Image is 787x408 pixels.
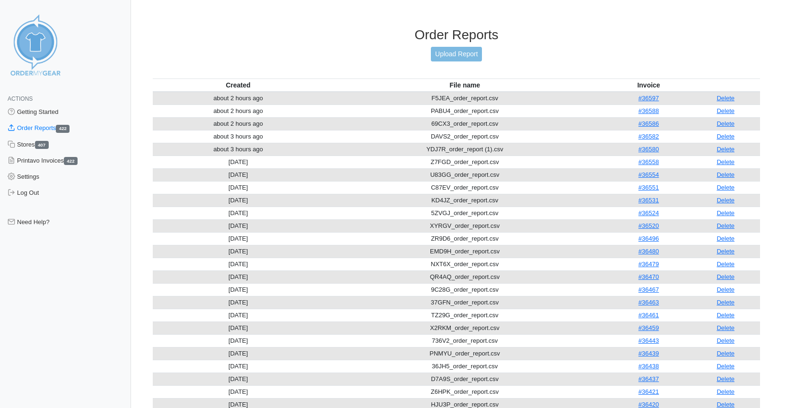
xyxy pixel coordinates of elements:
[153,347,323,360] td: [DATE]
[324,334,606,347] td: 736V2_order_report.csv
[64,157,78,165] span: 422
[153,219,323,232] td: [DATE]
[324,270,606,283] td: QR4AQ_order_report.csv
[638,146,659,153] a: #36580
[717,146,735,153] a: Delete
[324,232,606,245] td: ZR9D6_order_report.csv
[324,104,606,117] td: PABU4_order_report.csv
[717,312,735,319] a: Delete
[324,156,606,168] td: Z7FGD_order_report.csv
[638,312,659,319] a: #36461
[153,181,323,194] td: [DATE]
[638,273,659,280] a: #36470
[153,258,323,270] td: [DATE]
[638,388,659,395] a: #36421
[324,258,606,270] td: NXT6X_order_report.csv
[638,184,659,191] a: #36551
[717,299,735,306] a: Delete
[8,95,33,102] span: Actions
[638,209,659,217] a: #36524
[638,133,659,140] a: #36582
[638,158,659,165] a: #36558
[324,373,606,385] td: D7A9S_order_report.csv
[638,286,659,293] a: #36467
[638,222,659,229] a: #36520
[717,363,735,370] a: Delete
[431,47,482,61] a: Upload Report
[717,107,735,114] a: Delete
[717,120,735,127] a: Delete
[717,248,735,255] a: Delete
[153,385,323,398] td: [DATE]
[717,260,735,268] a: Delete
[324,78,606,92] th: File name
[638,95,659,102] a: #36597
[717,337,735,344] a: Delete
[153,78,323,92] th: Created
[324,194,606,207] td: KD4JZ_order_report.csv
[717,197,735,204] a: Delete
[717,350,735,357] a: Delete
[324,181,606,194] td: C87EV_order_report.csv
[638,107,659,114] a: #36588
[153,245,323,258] td: [DATE]
[717,273,735,280] a: Delete
[324,360,606,373] td: 36JH5_order_report.csv
[153,296,323,309] td: [DATE]
[153,104,323,117] td: about 2 hours ago
[56,125,70,133] span: 422
[153,143,323,156] td: about 3 hours ago
[153,207,323,219] td: [DATE]
[324,283,606,296] td: 9C28G_order_report.csv
[153,309,323,321] td: [DATE]
[638,248,659,255] a: #36480
[324,92,606,105] td: F5JEA_order_report.csv
[153,270,323,283] td: [DATE]
[153,117,323,130] td: about 2 hours ago
[717,235,735,242] a: Delete
[717,184,735,191] a: Delete
[153,27,760,43] h3: Order Reports
[153,334,323,347] td: [DATE]
[324,207,606,219] td: 5ZVGJ_order_report.csv
[324,321,606,334] td: X2RKM_order_report.csv
[638,324,659,331] a: #36459
[638,337,659,344] a: #36443
[324,117,606,130] td: 69CX3_order_report.csv
[153,283,323,296] td: [DATE]
[638,401,659,408] a: #36420
[153,92,323,105] td: about 2 hours ago
[638,299,659,306] a: #36463
[638,235,659,242] a: #36496
[717,95,735,102] a: Delete
[717,158,735,165] a: Delete
[638,363,659,370] a: #36438
[638,120,659,127] a: #36586
[324,385,606,398] td: Z6HPK_order_report.csv
[717,209,735,217] a: Delete
[606,78,691,92] th: Invoice
[324,130,606,143] td: DAVS2_order_report.csv
[717,286,735,293] a: Delete
[638,197,659,204] a: #36531
[324,309,606,321] td: TZ29G_order_report.csv
[638,375,659,382] a: #36437
[324,245,606,258] td: EMD9H_order_report.csv
[153,156,323,168] td: [DATE]
[35,141,49,149] span: 407
[153,168,323,181] td: [DATE]
[717,133,735,140] a: Delete
[324,347,606,360] td: PNMYU_order_report.csv
[717,401,735,408] a: Delete
[153,360,323,373] td: [DATE]
[638,260,659,268] a: #36479
[717,388,735,395] a: Delete
[324,296,606,309] td: 37GFN_order_report.csv
[717,171,735,178] a: Delete
[717,375,735,382] a: Delete
[153,232,323,245] td: [DATE]
[153,194,323,207] td: [DATE]
[324,168,606,181] td: U83GG_order_report.csv
[324,219,606,232] td: XYRGV_order_report.csv
[638,350,659,357] a: #36439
